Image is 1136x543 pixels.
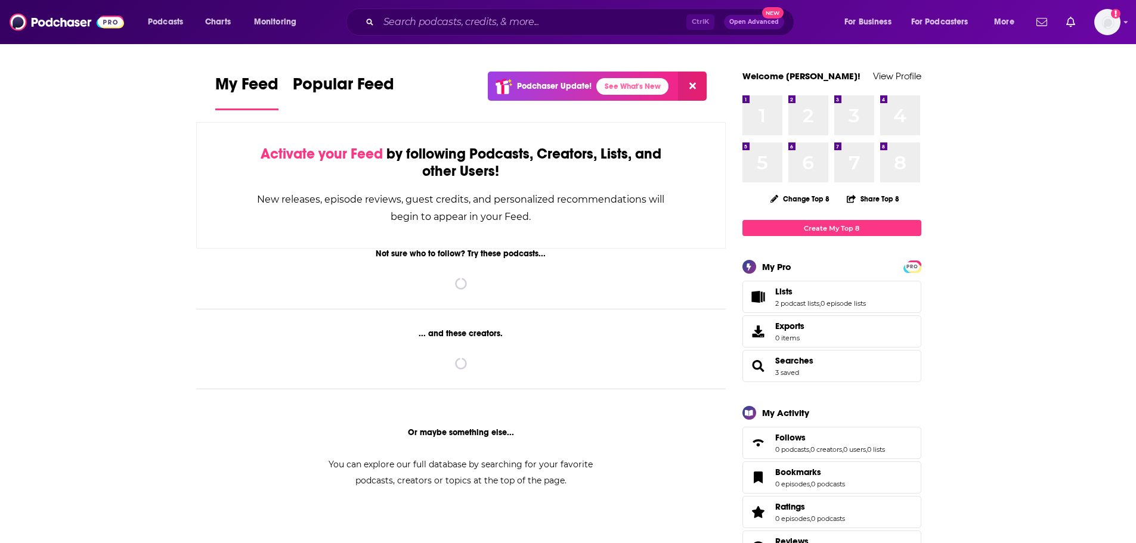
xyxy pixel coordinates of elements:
span: Logged in as gbrussel [1094,9,1120,35]
a: 0 podcasts [811,514,845,523]
span: Monitoring [254,14,296,30]
a: 0 episode lists [821,299,866,308]
button: Show profile menu [1094,9,1120,35]
a: Exports [742,315,921,347]
a: Searches [775,355,813,366]
span: , [842,445,843,454]
span: Open Advanced [729,19,779,25]
button: open menu [140,13,199,32]
div: My Pro [762,261,791,272]
a: 3 saved [775,368,799,377]
a: 0 episodes [775,514,810,523]
span: Exports [747,323,770,340]
div: My Activity [762,407,809,418]
input: Search podcasts, credits, & more... [379,13,686,32]
img: Podchaser - Follow, Share and Rate Podcasts [10,11,124,33]
span: Ctrl K [686,14,714,30]
span: Searches [742,350,921,382]
a: Show notifications dropdown [1032,12,1052,32]
div: ... and these creators. [196,328,726,339]
img: User Profile [1094,9,1120,35]
svg: Add a profile image [1111,9,1120,18]
span: Follows [742,427,921,459]
button: Change Top 8 [763,191,837,206]
button: open menu [986,13,1029,32]
span: , [866,445,867,454]
span: Popular Feed [293,74,394,101]
a: View Profile [873,70,921,82]
a: Charts [197,13,238,32]
div: Not sure who to follow? Try these podcasts... [196,249,726,259]
span: More [994,14,1014,30]
a: Searches [747,358,770,374]
span: Exports [775,321,804,331]
a: 0 creators [810,445,842,454]
span: Lists [775,286,793,297]
span: Bookmarks [775,467,821,477]
a: Bookmarks [775,467,845,477]
a: Welcome [PERSON_NAME]! [742,70,860,82]
div: New releases, episode reviews, guest credits, and personalized recommendations will begin to appe... [256,191,666,225]
span: , [809,445,810,454]
a: PRO [905,262,920,271]
span: , [810,480,811,488]
span: For Podcasters [911,14,968,30]
span: New [762,7,784,18]
span: Ratings [742,496,921,528]
a: Ratings [775,501,845,512]
div: Or maybe something else... [196,427,726,437]
a: My Feed [215,74,278,110]
button: open menu [836,13,906,32]
a: Lists [775,286,866,297]
a: Popular Feed [293,74,394,110]
a: Show notifications dropdown [1061,12,1080,32]
p: Podchaser Update! [517,81,592,91]
div: You can explore our full database by searching for your favorite podcasts, creators or topics at ... [314,457,608,489]
span: Lists [742,281,921,313]
span: 0 items [775,334,804,342]
a: Create My Top 8 [742,220,921,236]
span: , [810,514,811,523]
button: open menu [903,13,986,32]
span: Bookmarks [742,461,921,494]
span: Ratings [775,501,805,512]
span: Follows [775,432,806,443]
a: Follows [747,435,770,451]
div: by following Podcasts, Creators, Lists, and other Users! [256,145,666,180]
a: Bookmarks [747,469,770,486]
span: , [819,299,821,308]
button: Open AdvancedNew [724,15,784,29]
span: Podcasts [148,14,183,30]
a: 0 lists [867,445,885,454]
a: 2 podcast lists [775,299,819,308]
a: Ratings [747,504,770,520]
a: 0 podcasts [775,445,809,454]
span: For Business [844,14,892,30]
a: 0 episodes [775,480,810,488]
div: Search podcasts, credits, & more... [357,8,806,36]
a: Follows [775,432,885,443]
a: 0 podcasts [811,480,845,488]
a: See What's New [596,78,668,95]
button: open menu [246,13,312,32]
a: 0 users [843,445,866,454]
span: Charts [205,14,231,30]
a: Lists [747,288,770,305]
button: Share Top 8 [846,187,900,210]
span: Activate your Feed [261,145,383,163]
span: My Feed [215,74,278,101]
